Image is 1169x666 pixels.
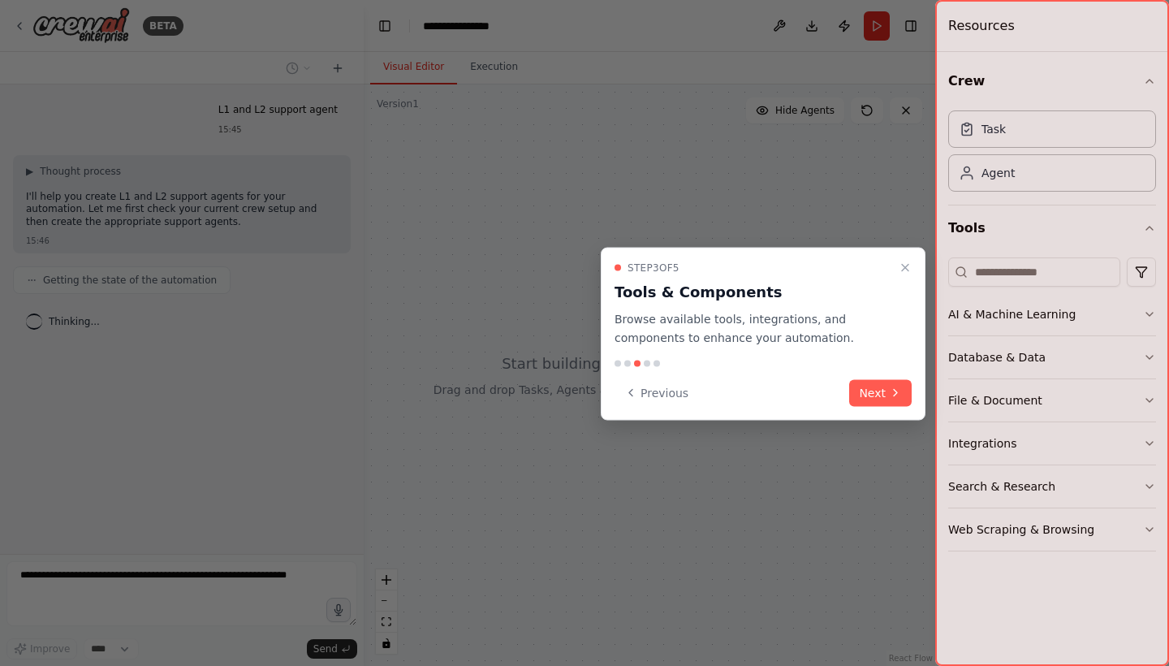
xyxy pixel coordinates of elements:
button: Previous [615,379,698,406]
p: Browse available tools, integrations, and components to enhance your automation. [615,310,892,348]
button: Close walkthrough [895,258,915,278]
button: Next [849,379,912,406]
button: Hide left sidebar [373,15,396,37]
h3: Tools & Components [615,281,892,304]
span: Step 3 of 5 [628,262,679,275]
